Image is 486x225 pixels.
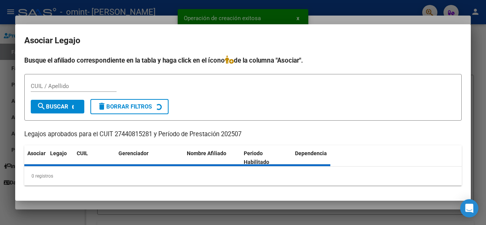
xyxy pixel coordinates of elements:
[31,100,84,113] button: Buscar
[47,145,74,170] datatable-header-cell: Legajo
[241,145,292,170] datatable-header-cell: Periodo Habilitado
[292,145,349,170] datatable-header-cell: Dependencia
[118,150,148,156] span: Gerenciador
[24,55,462,65] h4: Busque el afiliado correspondiente en la tabla y haga click en el ícono de la columna "Asociar".
[37,102,46,111] mat-icon: search
[50,150,67,156] span: Legajo
[74,145,115,170] datatable-header-cell: CUIL
[187,150,226,156] span: Nombre Afiliado
[295,150,327,156] span: Dependencia
[244,150,269,165] span: Periodo Habilitado
[184,145,241,170] datatable-header-cell: Nombre Afiliado
[115,145,184,170] datatable-header-cell: Gerenciador
[24,145,47,170] datatable-header-cell: Asociar
[97,103,152,110] span: Borrar Filtros
[97,102,106,111] mat-icon: delete
[460,199,478,217] div: Open Intercom Messenger
[24,33,462,48] h2: Asociar Legajo
[77,150,88,156] span: CUIL
[24,167,462,186] div: 0 registros
[27,150,46,156] span: Asociar
[24,130,462,139] p: Legajos aprobados para el CUIT 27440815281 y Período de Prestación 202507
[37,103,68,110] span: Buscar
[90,99,169,114] button: Borrar Filtros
